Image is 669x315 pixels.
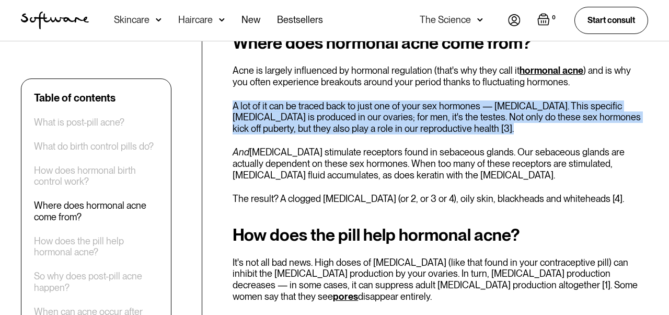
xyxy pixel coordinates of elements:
[574,7,648,33] a: Start consult
[21,12,89,29] a: home
[34,165,158,187] a: How does hormonal birth control work?
[233,147,249,157] em: And
[477,15,483,25] img: arrow down
[233,33,648,52] h2: Where does hormonal acne come from?
[21,12,89,29] img: Software Logo
[233,226,648,244] h2: How does the pill help hormonal acne?
[333,291,358,302] a: pores
[233,257,648,302] p: It's not all bad news. High doses of [MEDICAL_DATA] (like that found in your contraceptive pill) ...
[233,193,648,205] p: The result? A clogged [MEDICAL_DATA] (or 2, or 3 or 4), oily skin, blackheads and whiteheads [4].
[219,15,225,25] img: arrow down
[178,15,213,25] div: Haircare
[520,65,583,76] a: hormonal acne
[233,65,648,87] p: Acne is largely influenced by hormonal regulation (that's why they call it ) and is why you often...
[156,15,162,25] img: arrow down
[34,117,124,128] a: What is post-pill acne?
[34,141,154,152] a: What do birth control pills do?
[420,15,471,25] div: The Science
[34,271,158,294] a: So why does post-pill acne happen?
[233,147,648,181] p: [MEDICAL_DATA] stimulate receptors found in sebaceous glands. Our sebaceous glands are actually d...
[34,235,158,258] a: How does the pill help hormonal acne?
[34,200,158,223] a: Where does hormonal acne come from?
[550,13,558,22] div: 0
[537,13,558,28] a: Open empty cart
[34,92,116,104] div: Table of contents
[233,100,648,134] p: A lot of it can be traced back to just one of your sex hormones — [MEDICAL_DATA]. This specific [...
[114,15,149,25] div: Skincare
